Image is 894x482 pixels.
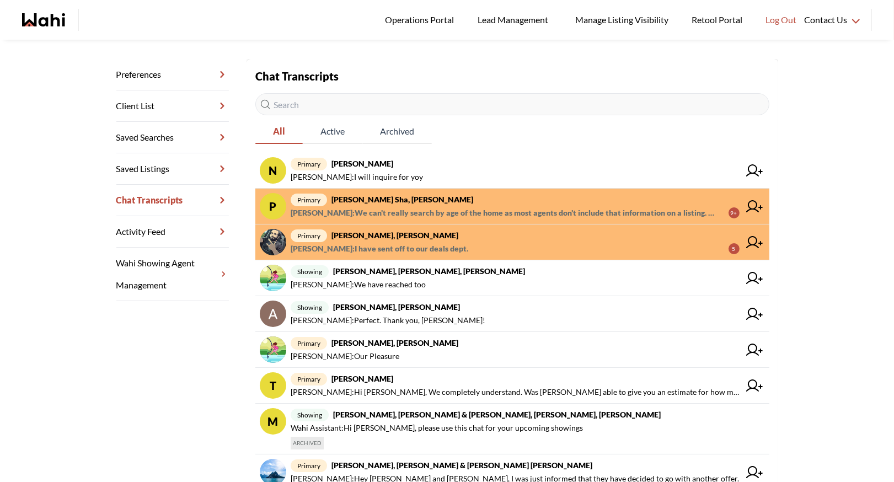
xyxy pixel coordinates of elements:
[291,373,327,385] span: primary
[291,385,740,399] span: [PERSON_NAME] : Hi [PERSON_NAME], We completely understand. Was [PERSON_NAME] able to give you an...
[291,229,327,242] span: primary
[362,120,432,143] span: Archived
[255,153,769,189] a: Nprimary[PERSON_NAME][PERSON_NAME]:I will inquire for yoy
[478,13,552,27] span: Lead Management
[255,93,769,115] input: Search
[260,157,286,184] div: N
[291,158,327,170] span: primary
[260,408,286,435] div: M
[303,120,362,143] span: Active
[291,421,583,435] span: Wahi Assistant : Hi [PERSON_NAME], please use this chat for your upcoming showings
[291,301,329,314] span: showing
[255,404,769,454] a: Mshowing[PERSON_NAME], [PERSON_NAME] & [PERSON_NAME], [PERSON_NAME], [PERSON_NAME]Wahi Assistant:...
[260,372,286,399] div: T
[333,410,661,419] strong: [PERSON_NAME], [PERSON_NAME] & [PERSON_NAME], [PERSON_NAME], [PERSON_NAME]
[116,216,229,248] a: Activity Feed
[116,59,229,90] a: Preferences
[260,229,286,255] img: chat avatar
[260,301,286,327] img: chat avatar
[255,120,303,143] span: All
[572,13,672,27] span: Manage Listing Visibility
[291,194,327,206] span: primary
[331,338,458,347] strong: [PERSON_NAME], [PERSON_NAME]
[255,260,769,296] a: showing[PERSON_NAME], [PERSON_NAME], [PERSON_NAME][PERSON_NAME]:We have reached too
[255,296,769,332] a: showing[PERSON_NAME], [PERSON_NAME][PERSON_NAME]:Perfect. Thank you, [PERSON_NAME]!
[116,122,229,153] a: Saved Searches
[291,350,399,363] span: [PERSON_NAME] : Our Pleasure
[260,193,286,219] div: p
[362,120,432,144] button: Archived
[385,13,458,27] span: Operations Portal
[331,231,458,240] strong: [PERSON_NAME], [PERSON_NAME]
[116,185,229,216] a: Chat Transcripts
[291,206,720,219] span: [PERSON_NAME] : We can't really search by age of the home as most agents don't include that infor...
[291,337,327,350] span: primary
[333,302,460,312] strong: [PERSON_NAME], [PERSON_NAME]
[260,265,286,291] img: chat avatar
[331,374,393,383] strong: [PERSON_NAME]
[22,13,65,26] a: Wahi homepage
[255,224,769,260] a: primary[PERSON_NAME], [PERSON_NAME][PERSON_NAME]:I have sent off to our deals dept.5
[255,69,339,83] strong: Chat Transcripts
[331,460,592,470] strong: [PERSON_NAME], [PERSON_NAME] & [PERSON_NAME] [PERSON_NAME]
[333,266,525,276] strong: [PERSON_NAME], [PERSON_NAME], [PERSON_NAME]
[116,90,229,122] a: Client List
[291,314,485,327] span: [PERSON_NAME] : Perfect. Thank you, [PERSON_NAME]!
[331,159,393,168] strong: [PERSON_NAME]
[303,120,362,144] button: Active
[260,336,286,363] img: chat avatar
[255,368,769,404] a: Tprimary[PERSON_NAME][PERSON_NAME]:Hi [PERSON_NAME], We completely understand. Was [PERSON_NAME] ...
[255,120,303,144] button: All
[116,153,229,185] a: Saved Listings
[291,265,329,278] span: showing
[291,170,423,184] span: [PERSON_NAME] : I will inquire for yoy
[255,189,769,224] a: pprimary[PERSON_NAME] sha, [PERSON_NAME][PERSON_NAME]:We can't really search by age of the home a...
[291,278,426,291] span: [PERSON_NAME] : We have reached too
[692,13,746,27] span: Retool Portal
[116,248,229,301] a: Wahi Showing Agent Management
[255,332,769,368] a: primary[PERSON_NAME], [PERSON_NAME][PERSON_NAME]:Our Pleasure
[291,242,468,255] span: [PERSON_NAME] : I have sent off to our deals dept.
[729,243,740,254] div: 5
[291,437,324,449] span: ARCHIVED
[729,207,740,218] div: 9+
[331,195,473,204] strong: [PERSON_NAME] sha, [PERSON_NAME]
[291,409,329,421] span: showing
[765,13,796,27] span: Log Out
[291,459,327,472] span: primary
